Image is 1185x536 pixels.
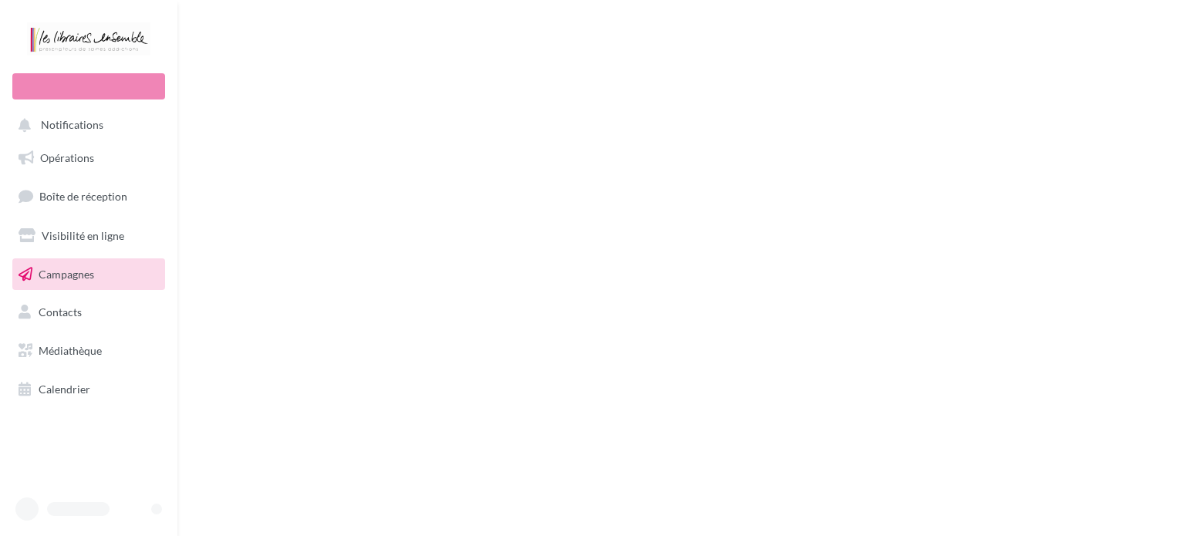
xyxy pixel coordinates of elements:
[9,180,168,213] a: Boîte de réception
[42,229,124,242] span: Visibilité en ligne
[9,220,168,252] a: Visibilité en ligne
[9,335,168,367] a: Médiathèque
[39,267,94,280] span: Campagnes
[39,305,82,319] span: Contacts
[9,142,168,174] a: Opérations
[39,383,90,396] span: Calendrier
[9,296,168,329] a: Contacts
[39,344,102,357] span: Médiathèque
[39,190,127,203] span: Boîte de réception
[9,258,168,291] a: Campagnes
[41,119,103,132] span: Notifications
[9,373,168,406] a: Calendrier
[12,73,165,99] div: Nouvelle campagne
[40,151,94,164] span: Opérations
